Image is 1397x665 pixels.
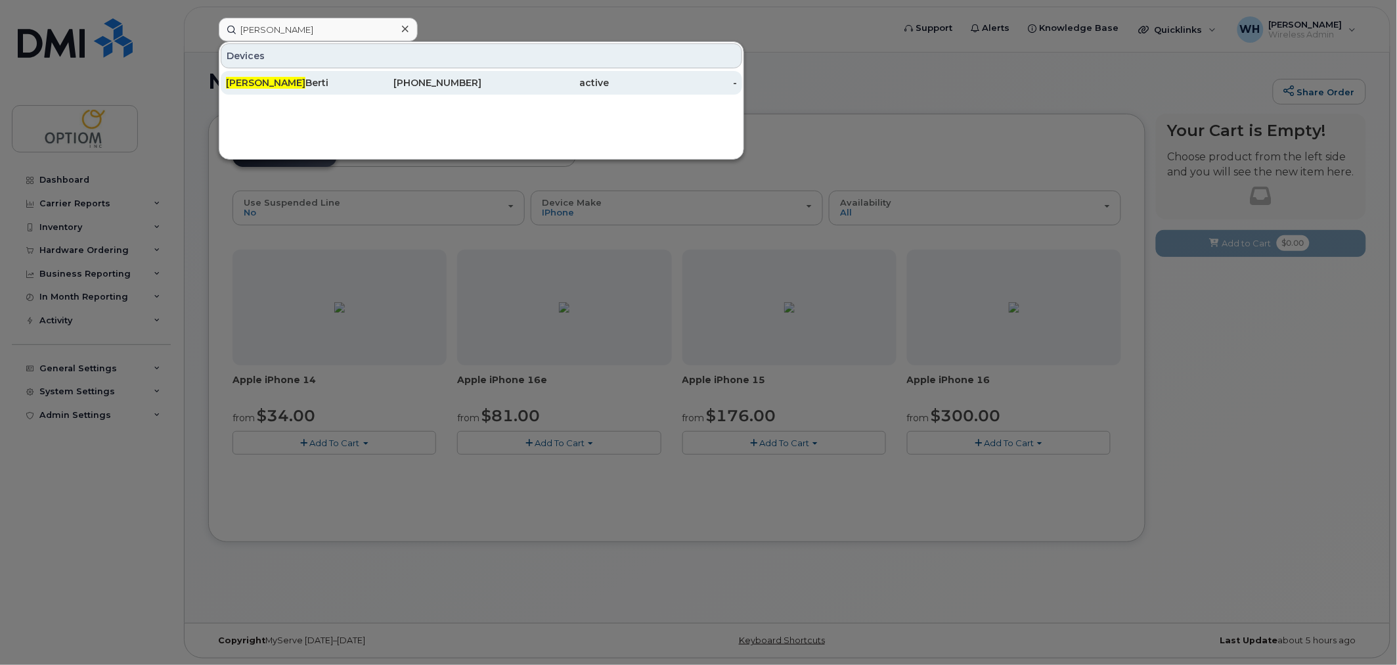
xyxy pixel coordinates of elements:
div: Devices [221,43,742,68]
div: [PHONE_NUMBER] [354,76,482,89]
div: active [481,76,610,89]
div: Berti [226,76,354,89]
a: [PERSON_NAME]Berti[PHONE_NUMBER]active- [221,71,742,95]
div: - [610,76,738,89]
span: [PERSON_NAME] [226,77,305,89]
